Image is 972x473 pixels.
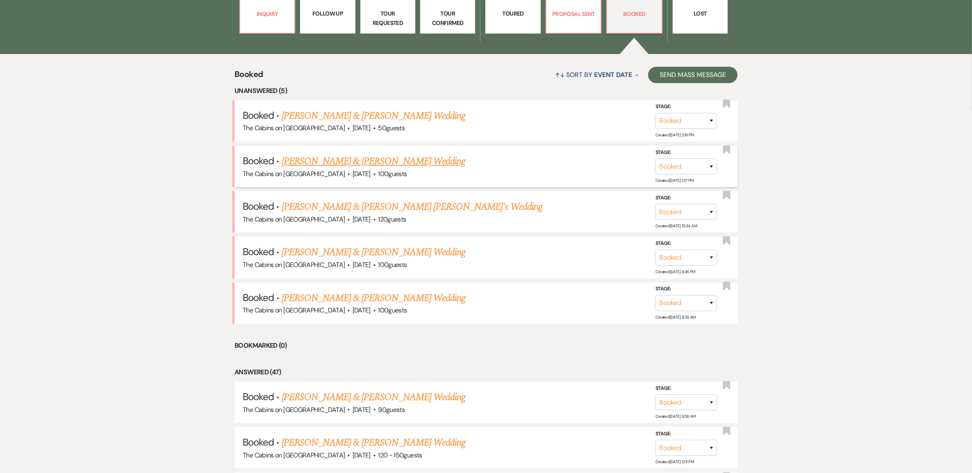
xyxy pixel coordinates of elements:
p: Booked [612,9,656,18]
label: Stage: [656,102,717,111]
span: Created: [DATE] 1:27 PM [656,178,694,183]
a: [PERSON_NAME] & [PERSON_NAME] Wedding [282,109,465,123]
label: Stage: [656,285,717,294]
span: [DATE] [353,124,371,132]
li: Answered (47) [234,367,738,378]
span: Booked [243,245,274,258]
span: The Cabins on [GEOGRAPHIC_DATA] [243,451,345,459]
label: Stage: [656,148,717,157]
span: The Cabins on [GEOGRAPHIC_DATA] [243,170,345,178]
p: Toured [491,9,535,18]
span: Booked [243,291,274,304]
span: Booked [243,390,274,403]
span: [DATE] [353,260,371,269]
span: Booked [243,200,274,213]
span: 100 guests [378,170,407,178]
span: 120 - 150 guests [378,451,422,459]
span: Created: [DATE] 8:28 AM [656,315,696,320]
span: [DATE] [353,405,371,414]
span: 100 guests [378,260,407,269]
p: Lost [678,9,722,18]
span: Event Date [594,70,632,79]
li: Bookmarked (0) [234,340,738,351]
span: Created: [DATE] 3:16 PM [656,132,694,138]
span: Created: [DATE] 9:58 AM [656,414,696,419]
p: Proposal Sent [551,9,596,18]
a: [PERSON_NAME] & [PERSON_NAME] Wedding [282,245,465,260]
span: 50 guests [378,124,405,132]
span: Created: [DATE] 12:11 PM [656,459,694,464]
label: Stage: [656,384,717,393]
p: Inquiry [245,9,289,18]
li: Unanswered (5) [234,86,738,96]
span: The Cabins on [GEOGRAPHIC_DATA] [243,215,345,224]
a: [PERSON_NAME] & [PERSON_NAME] Wedding [282,154,465,169]
button: Sort By Event Date [552,64,642,86]
span: [DATE] [353,170,371,178]
span: The Cabins on [GEOGRAPHIC_DATA] [243,405,345,414]
span: 100 guests [378,306,407,315]
span: The Cabins on [GEOGRAPHIC_DATA] [243,306,345,315]
button: Send Mass Message [648,67,738,83]
label: Stage: [656,239,717,248]
label: Stage: [656,430,717,439]
label: Stage: [656,194,717,203]
span: Booked [243,109,274,122]
a: [PERSON_NAME] & [PERSON_NAME] [PERSON_NAME]'s Wedding [282,199,542,214]
p: Tour Requested [366,9,410,27]
span: Booked [243,154,274,167]
span: Created: [DATE] 8:36 PM [656,269,695,274]
a: [PERSON_NAME] & [PERSON_NAME] Wedding [282,435,465,450]
span: [DATE] [353,306,371,315]
p: Follow Up [305,9,350,18]
span: Created: [DATE] 10:34 AM [656,223,697,229]
a: [PERSON_NAME] & [PERSON_NAME] Wedding [282,291,465,306]
p: Tour Confirmed [426,9,470,27]
span: 90 guests [378,405,405,414]
span: ↑↓ [555,70,565,79]
span: Booked [234,68,263,86]
span: The Cabins on [GEOGRAPHIC_DATA] [243,124,345,132]
span: [DATE] [353,215,371,224]
span: Booked [243,436,274,448]
a: [PERSON_NAME] & [PERSON_NAME] Wedding [282,390,465,405]
span: The Cabins on [GEOGRAPHIC_DATA] [243,260,345,269]
span: 120 guests [378,215,406,224]
span: [DATE] [353,451,371,459]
